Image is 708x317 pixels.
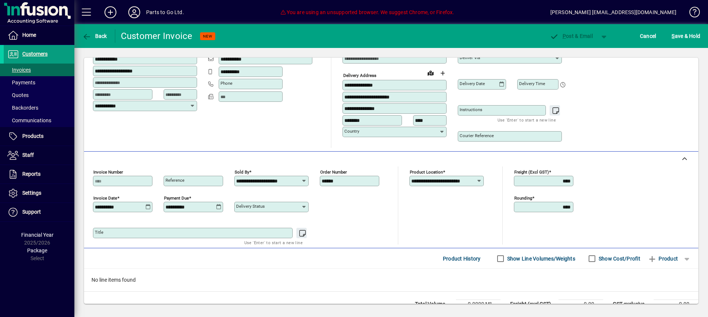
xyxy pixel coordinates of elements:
button: Add [99,6,122,19]
mat-label: Invoice date [93,195,117,201]
span: Product [648,253,678,265]
td: 0.00 [559,300,603,309]
span: Payments [7,80,35,85]
span: Quotes [7,92,29,98]
span: P [563,33,566,39]
mat-label: Title [95,230,103,235]
mat-label: Delivery time [519,81,545,86]
mat-label: Country [344,129,359,134]
span: Invoices [7,67,31,73]
mat-label: Product location [410,169,443,175]
label: Show Cost/Profit [597,255,640,262]
button: Back [80,29,109,43]
span: Settings [22,190,41,196]
mat-label: Sold by [235,169,249,175]
a: Knowledge Base [684,1,699,26]
mat-label: Invoice number [93,169,123,175]
mat-label: Courier Reference [460,133,494,138]
button: Product History [440,252,484,265]
td: 0.0000 M³ [456,300,501,309]
span: NEW [203,34,212,39]
a: Quotes [4,89,74,101]
mat-label: Rounding [514,195,532,201]
a: Payments [4,76,74,89]
mat-label: Delivery date [460,81,485,86]
a: Settings [4,184,74,203]
mat-label: Instructions [460,107,482,112]
mat-hint: Use 'Enter' to start a new line [244,238,303,247]
mat-label: Reference [165,178,184,183]
span: ave & Hold [672,30,700,42]
td: 0.00 [654,300,698,309]
a: Communications [4,114,74,127]
td: Total Volume [411,300,456,309]
a: Backorders [4,101,74,114]
mat-hint: Use 'Enter' to start a new line [498,116,556,124]
button: Choose address [437,67,448,79]
mat-label: Order number [320,169,347,175]
td: GST exclusive [609,300,654,309]
span: Cancel [640,30,656,42]
span: Support [22,209,41,215]
button: Save & Hold [670,29,702,43]
div: No line items found [84,269,698,291]
span: Backorders [7,105,38,111]
mat-label: Phone [221,81,232,86]
a: Support [4,203,74,221]
button: Post & Email [546,29,596,43]
span: Back [82,33,107,39]
mat-label: Payment due [164,195,189,201]
app-page-header-button: Back [74,29,115,43]
div: Customer Invoice [121,30,193,42]
span: Products [22,133,44,139]
div: [PERSON_NAME] [EMAIL_ADDRESS][DOMAIN_NAME] [550,6,676,18]
a: Invoices [4,64,74,76]
a: Home [4,26,74,45]
span: Staff [22,152,34,158]
a: View on map [425,67,437,79]
button: Profile [122,6,146,19]
mat-label: Delivery status [236,204,265,209]
span: Home [22,32,36,38]
td: Freight (excl GST) [506,300,559,309]
span: Financial Year [21,232,54,238]
span: You are using an unsupported browser. We suggest Chrome, or Firefox. [280,9,454,15]
span: Communications [7,117,51,123]
mat-label: Deliver via [460,55,480,60]
a: Staff [4,146,74,165]
mat-label: Freight (excl GST) [514,169,549,175]
button: Cancel [638,29,658,43]
a: Products [4,127,74,146]
span: Reports [22,171,41,177]
div: Parts to Go Ltd. [146,6,184,18]
a: Reports [4,165,74,184]
span: Package [27,248,47,253]
span: Product History [443,253,481,265]
span: S [672,33,675,39]
span: Customers [22,51,48,57]
span: ost & Email [550,33,593,39]
label: Show Line Volumes/Weights [506,255,575,262]
button: Product [644,252,682,265]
